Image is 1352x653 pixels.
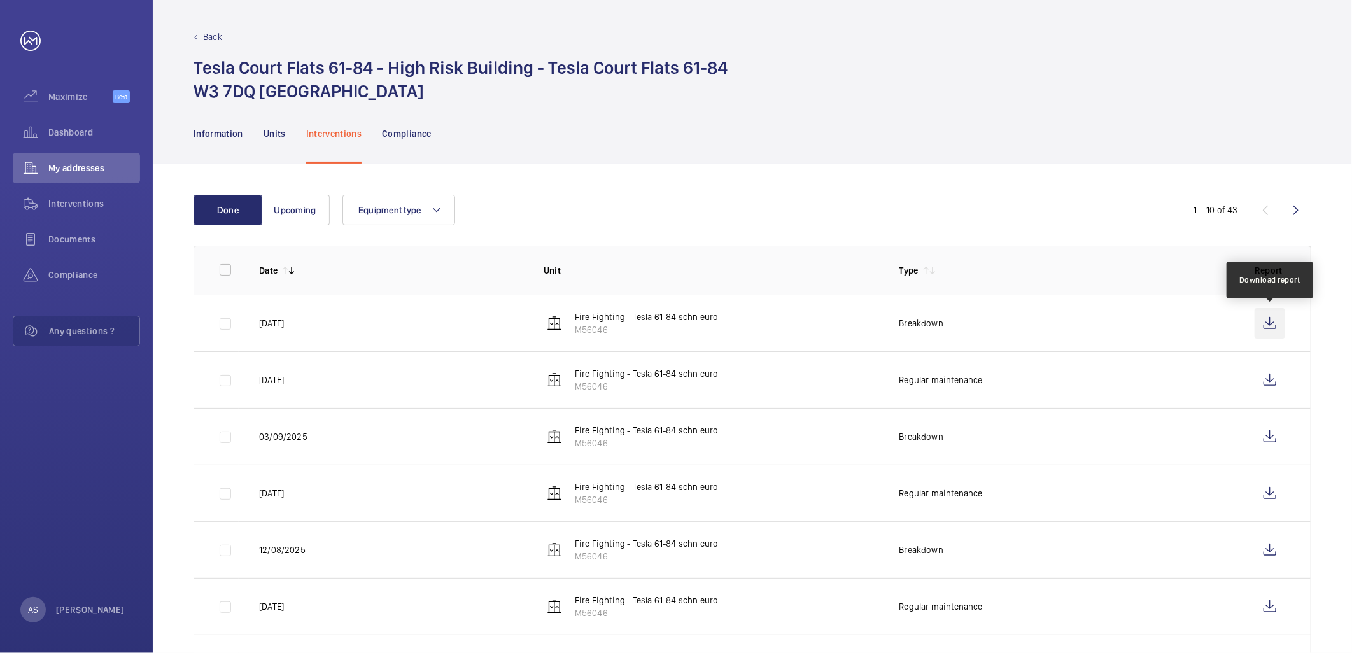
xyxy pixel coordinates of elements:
[342,195,455,225] button: Equipment type
[358,205,421,215] span: Equipment type
[547,372,562,388] img: elevator.svg
[547,599,562,614] img: elevator.svg
[259,374,284,386] p: [DATE]
[306,127,362,140] p: Interventions
[547,542,562,558] img: elevator.svg
[547,429,562,444] img: elevator.svg
[194,195,262,225] button: Done
[28,603,38,616] p: AS
[194,56,728,103] h1: Tesla Court Flats 61-84 - High Risk Building - Tesla Court Flats 61-84 W3 7DQ [GEOGRAPHIC_DATA]
[575,424,719,437] p: Fire Fighting - Tesla 61-84 schn euro
[547,486,562,501] img: elevator.svg
[575,311,719,323] p: Fire Fighting - Tesla 61-84 schn euro
[259,600,284,613] p: [DATE]
[203,31,222,43] p: Back
[899,487,982,500] p: Regular maintenance
[382,127,432,140] p: Compliance
[575,323,719,336] p: M56046
[264,127,286,140] p: Units
[1194,204,1238,216] div: 1 – 10 of 43
[575,380,719,393] p: M56046
[544,264,879,277] p: Unit
[48,126,140,139] span: Dashboard
[48,269,140,281] span: Compliance
[1239,274,1300,286] div: Download report
[575,550,719,563] p: M56046
[56,603,125,616] p: [PERSON_NAME]
[575,537,719,550] p: Fire Fighting - Tesla 61-84 schn euro
[899,600,982,613] p: Regular maintenance
[575,607,719,619] p: M56046
[575,481,719,493] p: Fire Fighting - Tesla 61-84 schn euro
[259,544,306,556] p: 12/08/2025
[575,437,719,449] p: M56046
[899,317,943,330] p: Breakdown
[48,233,140,246] span: Documents
[547,316,562,331] img: elevator.svg
[259,317,284,330] p: [DATE]
[575,493,719,506] p: M56046
[261,195,330,225] button: Upcoming
[259,430,307,443] p: 03/09/2025
[49,325,139,337] span: Any questions ?
[899,264,918,277] p: Type
[899,374,982,386] p: Regular maintenance
[259,487,284,500] p: [DATE]
[899,430,943,443] p: Breakdown
[259,264,278,277] p: Date
[575,594,719,607] p: Fire Fighting - Tesla 61-84 schn euro
[48,90,113,103] span: Maximize
[899,544,943,556] p: Breakdown
[48,197,140,210] span: Interventions
[575,367,719,380] p: Fire Fighting - Tesla 61-84 schn euro
[48,162,140,174] span: My addresses
[194,127,243,140] p: Information
[113,90,130,103] span: Beta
